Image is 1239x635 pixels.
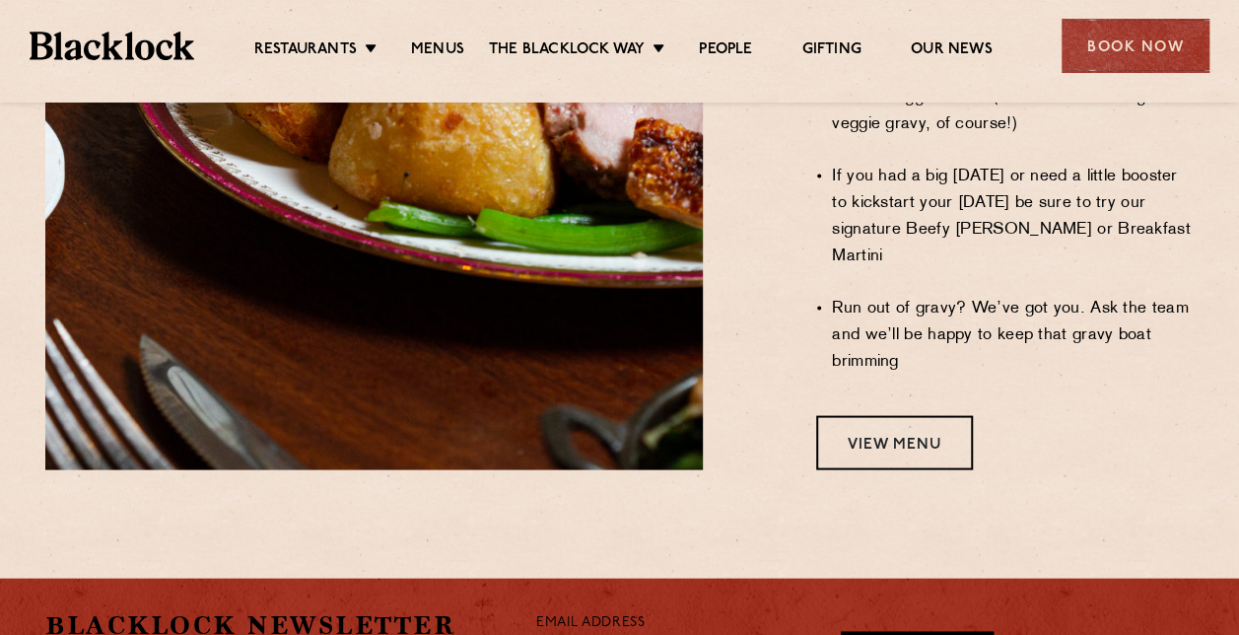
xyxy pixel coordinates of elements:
img: BL_Textured_Logo-footer-cropped.svg [30,32,194,59]
a: Gifting [801,40,860,62]
a: Menus [411,40,464,62]
a: View Menu [816,415,973,469]
a: People [699,40,752,62]
a: Restaurants [254,40,357,62]
label: Email Address [536,611,645,634]
a: Our News [911,40,993,62]
li: If you had a big [DATE] or need a little booster to kickstart your [DATE] be sure to try our sign... [832,163,1194,269]
div: Book Now [1062,19,1209,73]
a: The Blacklock Way [489,40,645,62]
li: Run out of gravy? We’ve got you. Ask the team and we’ll be happy to keep that gravy boat brimming [832,295,1194,375]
